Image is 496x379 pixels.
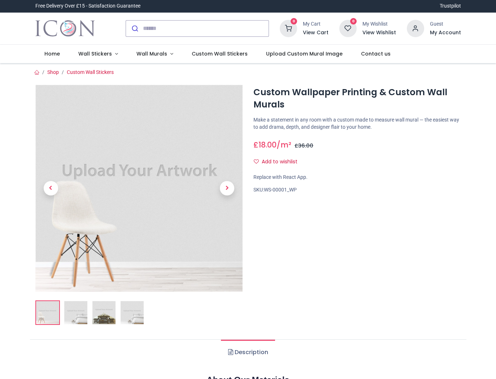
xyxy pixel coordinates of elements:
div: Free Delivery Over £15 - Satisfaction Guarantee [35,3,140,10]
a: Wall Murals [127,45,182,63]
span: £ [295,142,313,149]
span: Wall Murals [136,50,167,57]
img: WS-00001_WP-02 [64,301,87,324]
img: Custom Wallpaper Printing & Custom Wall Murals [36,301,59,324]
span: Upload Custom Mural Image [266,50,343,57]
a: Previous [35,116,66,261]
div: My Cart [303,21,329,28]
a: My Account [430,29,461,36]
div: My Wishlist [362,21,396,28]
div: Guest [430,21,461,28]
a: Custom Wall Stickers [67,69,114,75]
a: Logo of Icon Wall Stickers [35,18,95,39]
sup: 0 [291,18,297,25]
img: WS-00001_WP-03 [92,301,116,324]
a: 0 [280,25,297,31]
span: Wall Stickers [78,50,112,57]
h1: Custom Wallpaper Printing & Custom Wall Murals [253,86,461,111]
a: Shop [47,69,59,75]
img: Icon Wall Stickers [35,18,95,39]
span: 18.00 [258,140,277,150]
div: SKU: [253,186,461,194]
a: 0 [339,25,357,31]
p: Make a statement in any room with a custom made to measure wall mural — the easiest way to add dr... [253,116,461,131]
span: £ [253,140,277,150]
img: Custom Wallpaper Printing & Custom Wall Murals [35,85,243,292]
span: Previous [44,181,58,195]
a: Trustpilot [440,3,461,10]
a: Wall Stickers [69,45,127,63]
span: Home [44,50,60,57]
a: View Wishlist [362,29,396,36]
span: /m² [277,140,291,150]
span: WS-00001_WP [264,187,297,193]
div: Replace with React App. [253,174,461,181]
span: Next [220,181,234,195]
span: Contact us [361,50,391,57]
span: 36.00 [298,142,313,149]
span: Custom Wall Stickers [192,50,248,57]
a: Description [221,340,275,365]
a: Next [212,116,243,261]
a: View Cart [303,29,329,36]
img: WS-00001_WP-04 [121,301,144,324]
button: Add to wishlistAdd to wishlist [253,156,304,168]
i: Add to wishlist [254,159,259,164]
button: Submit [126,21,143,36]
sup: 0 [350,18,357,25]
